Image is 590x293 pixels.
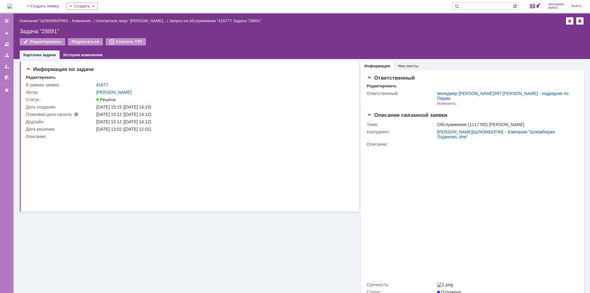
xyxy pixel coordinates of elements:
[96,90,132,95] a: [PERSON_NAME]
[26,134,350,139] div: Описание:
[367,122,436,127] div: Тема:
[26,66,94,72] span: Информация по задаче
[7,4,12,9] a: Перейти на домашнюю страницу
[367,75,415,81] span: Ответственный
[26,112,88,117] div: Плановая дата начала:
[66,2,98,10] div: Создать
[437,101,457,106] div: Изменить
[26,75,56,80] div: Редактировать
[63,53,102,57] a: История изменения
[2,73,12,82] a: Мои согласования
[26,82,95,87] div: В рамках заявки:
[2,39,12,49] a: Заявки на командах
[367,112,447,118] span: Описание связанной заявки
[549,2,564,6] span: менеджер
[364,64,390,68] a: Информация
[7,4,12,9] img: logo
[398,64,419,68] a: Чек-листы
[169,18,231,23] a: Запрос на обслуживание "41677"
[96,82,108,87] a: 41677
[26,119,95,124] div: Дедлайн:
[20,18,94,23] a: Компания "ШЛЮМБЕРЖЕ - Компания…
[96,127,349,132] div: [DATE] 13:02 ([DATE] 12:02)
[437,129,473,134] a: [PERSON_NAME]
[437,129,575,139] div: /
[437,91,575,101] div: /
[26,127,95,132] div: Дата решения:
[233,18,262,23] div: Задача "28891"
[437,122,575,127] div: Обслуживание (1117765) [PERSON_NAME]
[96,119,349,124] div: [DATE] 15:12 ([DATE] 14:12)
[367,282,436,287] div: Срочность:
[437,129,555,139] a: ШЛЮМБЕРЖЕ - Компания "Шлюмберже Лоджелко, Инк"
[23,53,56,57] a: Карточка задачи
[437,91,494,96] a: менеджер [PERSON_NAME]
[367,129,436,134] div: Контрагент:
[2,28,12,38] a: Создать заявку
[2,61,12,71] a: Мои заявки
[566,17,573,25] div: Добавить в избранное
[20,28,584,34] div: Задача "28891"
[26,97,95,102] div: Статус:
[530,4,535,8] span: 9
[169,18,233,23] div: /
[549,6,564,10] span: МИКО
[26,90,95,95] div: Автор:
[96,97,116,102] span: Решена
[96,105,349,109] div: [DATE] 15:15 ([DATE] 14:15)
[96,18,169,23] div: /
[367,142,576,147] div: Описание:
[26,105,95,109] div: Дата создания:
[367,84,397,89] div: Редактировать
[437,91,568,101] a: ИП [PERSON_NAME] - подрядчик по Перми
[367,91,436,96] div: Ответственный:
[576,17,584,25] div: Сделать домашней страницей
[513,3,519,9] span: Расширенный поиск
[2,50,12,60] a: Заявки в моей ответственности
[437,282,453,287] img: 1.png
[20,18,96,23] div: /
[96,112,349,117] div: [DATE] 15:12 ([DATE] 14:12)
[96,18,167,23] a: Контактное лицо "[PERSON_NAME]…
